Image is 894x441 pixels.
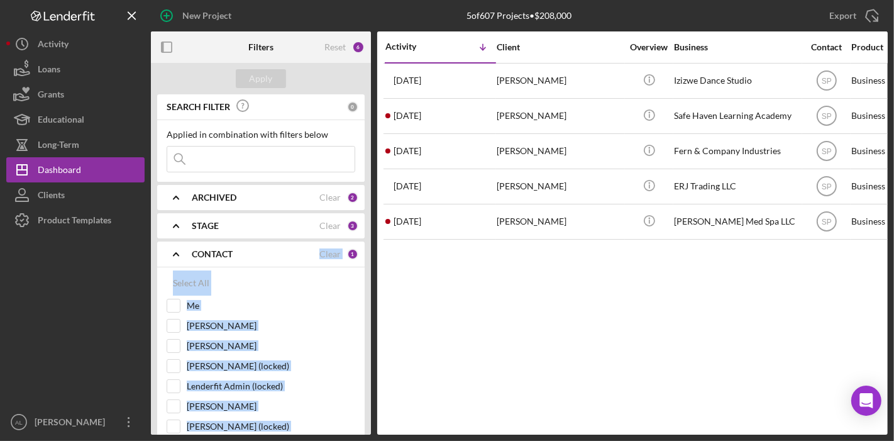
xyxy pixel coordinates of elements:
[497,205,622,238] div: [PERSON_NAME]
[38,57,60,85] div: Loans
[319,249,341,259] div: Clear
[248,42,273,52] b: Filters
[6,132,145,157] button: Long-Term
[38,208,111,236] div: Product Templates
[192,193,236,203] b: ARCHIVED
[821,77,831,86] text: SP
[674,205,800,238] div: [PERSON_NAME] Med Spa LLC
[6,31,145,57] button: Activity
[38,182,65,211] div: Clients
[236,69,286,88] button: Apply
[674,64,800,98] div: Izizwe Dance Studio
[167,102,230,112] b: SEARCH FILTER
[394,75,421,86] time: 2025-07-23 18:58
[821,218,831,226] text: SP
[821,112,831,121] text: SP
[347,248,358,260] div: 1
[394,216,421,226] time: 2025-06-20 14:32
[187,420,355,433] label: [PERSON_NAME] (locked)
[626,42,673,52] div: Overview
[674,170,800,203] div: ERJ Trading LLC
[817,3,888,28] button: Export
[394,146,421,156] time: 2025-07-07 17:01
[173,271,209,296] div: Select All
[497,135,622,168] div: [PERSON_NAME]
[38,82,64,110] div: Grants
[187,340,355,352] label: [PERSON_NAME]
[347,101,358,113] div: 0
[394,181,421,191] time: 2025-07-02 14:31
[821,182,831,191] text: SP
[192,221,219,231] b: STAGE
[497,170,622,203] div: [PERSON_NAME]
[467,11,572,21] div: 5 of 607 Projects • $208,000
[821,147,831,156] text: SP
[352,41,365,53] div: 6
[319,221,341,231] div: Clear
[347,220,358,232] div: 3
[187,380,355,393] label: Lenderfit Admin (locked)
[167,130,355,140] div: Applied in combination with filters below
[187,320,355,332] label: [PERSON_NAME]
[324,42,346,52] div: Reset
[38,107,84,135] div: Educational
[187,299,355,312] label: Me
[851,386,881,416] div: Open Intercom Messenger
[6,57,145,82] button: Loans
[347,192,358,203] div: 2
[6,182,145,208] button: Clients
[6,82,145,107] button: Grants
[319,193,341,203] div: Clear
[6,157,145,182] button: Dashboard
[674,42,800,52] div: Business
[167,271,216,296] button: Select All
[31,410,113,438] div: [PERSON_NAME]
[385,42,441,52] div: Activity
[6,107,145,132] button: Educational
[187,360,355,372] label: [PERSON_NAME] (locked)
[497,42,622,52] div: Client
[151,3,244,28] button: New Project
[6,410,145,435] button: AL[PERSON_NAME]
[38,31,69,60] div: Activity
[497,99,622,133] div: [PERSON_NAME]
[187,400,355,413] label: [PERSON_NAME]
[15,419,23,426] text: AL
[182,3,231,28] div: New Project
[250,69,273,88] div: Apply
[497,64,622,98] div: [PERSON_NAME]
[192,249,233,259] b: CONTACT
[674,99,800,133] div: Safe Haven Learning Academy
[6,208,145,233] button: Product Templates
[38,157,81,186] div: Dashboard
[829,3,856,28] div: Export
[394,111,421,121] time: 2025-07-09 22:04
[674,135,800,168] div: Fern & Company Industries
[38,132,79,160] div: Long-Term
[803,42,850,52] div: Contact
